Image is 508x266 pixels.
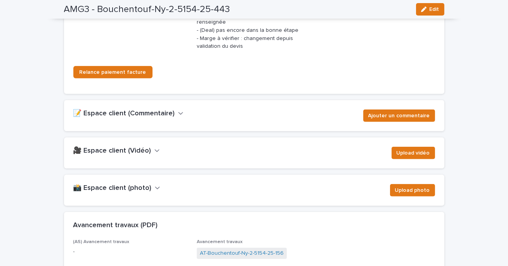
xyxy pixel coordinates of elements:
h2: 🎥 Espace client (Vidéo) [73,147,151,155]
button: Edit [416,3,444,16]
span: Edit [430,7,439,12]
span: Avancement travaux [197,240,243,244]
span: Ajouter un commentaire [368,112,430,120]
button: Ajouter un commentaire [363,110,435,122]
button: Upload vidéo [392,147,435,159]
a: Relance paiement facture [73,66,153,78]
span: (AS) Avancement travaux [73,240,130,244]
a: AT-Bouchentouf-Ny-2-5154-25-156 [200,249,284,257]
h2: 📸 Espace client (photo) [73,184,152,193]
span: Upload photo [395,186,430,194]
h2: Avancement travaux (PDF) [73,221,158,230]
button: Upload photo [390,184,435,196]
h2: AMG3 - Bouchentouf-Ny-2-5154-25-443 [64,4,230,15]
span: Upload vidéo [397,149,430,157]
button: 📸 Espace client (photo) [73,184,160,193]
h2: 📝 Espace client (Commentaire) [73,110,175,118]
button: 📝 Espace client (Commentaire) [73,110,184,118]
p: - [73,248,188,256]
span: Relance paiement facture [80,70,146,75]
button: 🎥 Espace client (Vidéo) [73,147,160,155]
